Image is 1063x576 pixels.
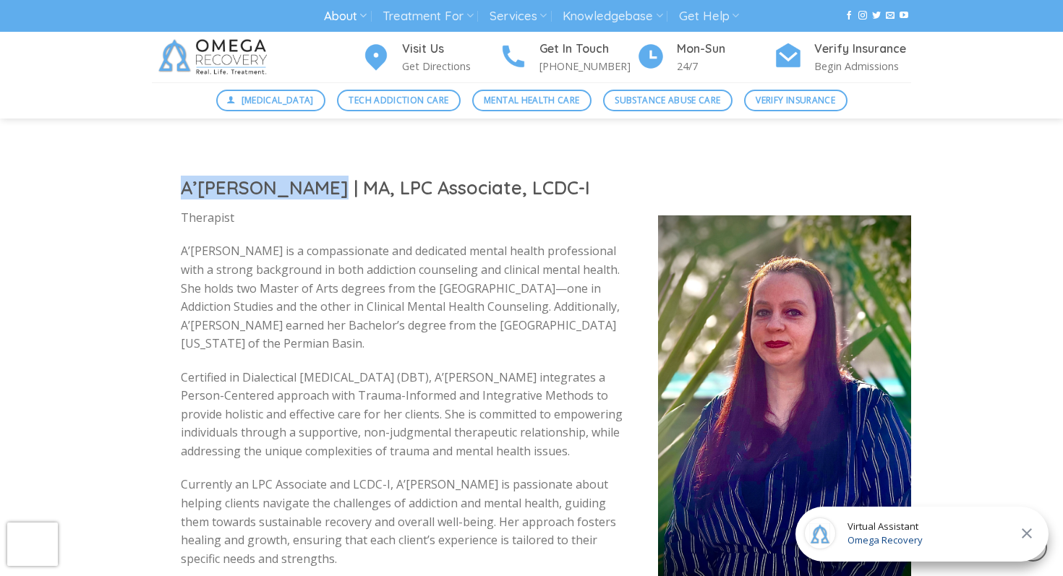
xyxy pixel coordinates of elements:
span: Verify Insurance [756,93,835,107]
a: Substance Abuse Care [603,90,733,111]
span: Substance Abuse Care [615,93,720,107]
a: Knowledgebase [563,3,662,30]
a: Get In Touch [PHONE_NUMBER] [499,40,636,75]
span: [MEDICAL_DATA] [242,93,314,107]
a: Treatment For [383,3,473,30]
span: Mental Health Care [484,93,579,107]
a: About [324,3,367,30]
a: Mental Health Care [472,90,592,111]
p: [PHONE_NUMBER] [539,58,636,74]
a: Follow on Twitter [872,11,881,21]
a: Verify Insurance [744,90,848,111]
a: Get Help [679,3,739,30]
a: Follow on Instagram [858,11,867,21]
img: Omega Recovery [152,32,278,82]
h4: Mon-Sun [677,40,774,59]
h4: Visit Us [402,40,499,59]
h2: A’[PERSON_NAME] | MA, LPC Associate, LCDC-I [181,176,629,199]
a: Send us an email [886,11,895,21]
p: Certified in Dialectical [MEDICAL_DATA] (DBT), A’[PERSON_NAME] integrates a Person-Centered appro... [181,369,629,461]
a: Follow on Facebook [845,11,853,21]
p: Therapist [181,209,629,228]
p: Get Directions [402,58,499,74]
h4: Verify Insurance [814,40,911,59]
a: Services [490,3,547,30]
p: Begin Admissions [814,58,911,74]
p: A’[PERSON_NAME] is a compassionate and dedicated mental health professional with a strong backgro... [181,242,629,353]
a: Follow on YouTube [900,11,908,21]
a: Tech Addiction Care [337,90,461,111]
span: Tech Addiction Care [349,93,448,107]
p: 24/7 [677,58,774,74]
a: [MEDICAL_DATA] [216,90,326,111]
p: Currently an LPC Associate and LCDC-I, A’[PERSON_NAME] is passionate about helping clients naviga... [181,476,629,568]
a: Visit Us Get Directions [362,40,499,75]
a: Verify Insurance Begin Admissions [774,40,911,75]
h4: Get In Touch [539,40,636,59]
